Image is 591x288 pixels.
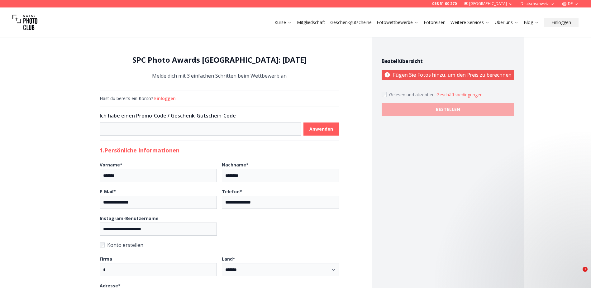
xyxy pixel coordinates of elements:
b: BESTELLEN [436,106,460,113]
a: Fotowettbewerbe [377,19,419,26]
button: Fotoreisen [421,18,448,27]
input: E-Mail* [100,196,217,209]
span: Gelesen und akzeptiert [389,92,436,98]
a: Kurse [274,19,292,26]
iframe: Intercom live chat [570,267,585,282]
h1: SPC Photo Awards [GEOGRAPHIC_DATA]: [DATE] [100,55,339,65]
b: Nachname * [222,162,249,168]
select: Land* [222,263,339,276]
p: Fügen Sie Fotos hinzu, um den Preis zu berechnen [382,70,514,80]
button: Mitgliedschaft [294,18,328,27]
span: 1 [583,267,588,272]
button: Blog [521,18,541,27]
a: Mitgliedschaft [297,19,325,26]
button: Geschenkgutscheine [328,18,374,27]
input: Konto erstellen [100,242,105,247]
button: Accept termsGelesen und akzeptiert [436,92,484,98]
input: Vorname* [100,169,217,182]
h3: Ich habe einen Promo-Code / Geschenk-Gutschein-Code [100,112,339,119]
button: Über uns [492,18,521,27]
a: Blog [524,19,539,26]
button: Kurse [272,18,294,27]
button: BESTELLEN [382,103,514,116]
button: Anwenden [303,122,339,136]
b: Firma [100,256,112,262]
input: Firma [100,263,217,276]
h2: 1. Persönliche Informationen [100,146,339,155]
input: Nachname* [222,169,339,182]
button: Fotowettbewerbe [374,18,421,27]
a: Über uns [495,19,519,26]
label: Konto erstellen [100,241,339,249]
b: Vorname * [100,162,122,168]
a: Fotoreisen [424,19,446,26]
input: Accept terms [382,92,387,97]
a: 058 51 00 270 [432,1,457,6]
b: Land * [222,256,235,262]
div: Melde dich mit 3 einfachen Schritten beim Wettbewerb an [100,55,339,80]
img: Swiss photo club [12,10,37,35]
div: Hast du bereits ein Konto? [100,95,339,102]
b: Anwenden [309,126,333,132]
h4: Bestellübersicht [382,57,514,65]
button: Einloggen [154,95,176,102]
a: Geschenkgutscheine [330,19,372,26]
b: E-Mail * [100,189,116,194]
input: Telefon* [222,196,339,209]
button: Weitere Services [448,18,492,27]
b: Instagram-Benutzername [100,215,159,221]
b: Telefon * [222,189,242,194]
input: Instagram-Benutzername [100,223,217,236]
a: Weitere Services [450,19,490,26]
button: Einloggen [544,18,579,27]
